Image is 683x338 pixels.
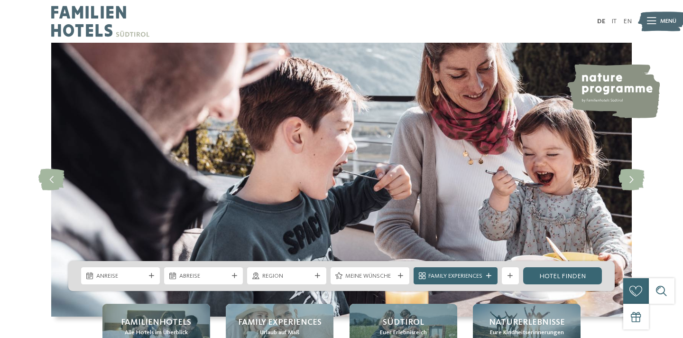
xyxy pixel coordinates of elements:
img: nature programme by Familienhotels Südtirol [566,64,660,118]
span: Region [262,272,311,281]
span: Family Experiences [238,317,322,329]
a: EN [623,18,632,25]
a: Hotel finden [523,267,602,284]
span: Familienhotels [121,317,191,329]
span: Urlaub auf Maß [260,329,299,337]
span: Meine Wünsche [345,272,394,281]
span: Naturerlebnisse [489,317,565,329]
span: Alle Hotels im Überblick [125,329,188,337]
img: Familienhotels Südtirol: The happy family places [51,43,632,317]
a: IT [611,18,617,25]
a: DE [597,18,605,25]
span: Anreise [96,272,145,281]
span: Abreise [179,272,228,281]
span: Euer Erlebnisreich [380,329,427,337]
span: Südtirol [383,317,424,329]
span: Family Experiences [428,272,482,281]
span: Menü [660,17,676,26]
span: Eure Kindheitserinnerungen [490,329,564,337]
